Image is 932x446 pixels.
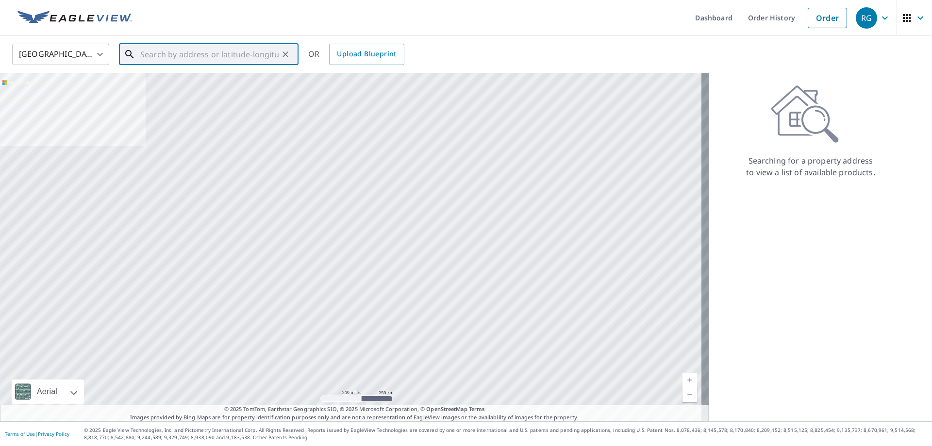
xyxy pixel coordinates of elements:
[34,380,60,404] div: Aerial
[426,405,467,413] a: OpenStreetMap
[84,427,927,441] p: © 2025 Eagle View Technologies, Inc. and Pictometry International Corp. All Rights Reserved. Repo...
[469,405,485,413] a: Terms
[12,41,109,68] div: [GEOGRAPHIC_DATA]
[17,11,132,25] img: EV Logo
[12,380,84,404] div: Aerial
[224,405,485,413] span: © 2025 TomTom, Earthstar Geographics SIO, © 2025 Microsoft Corporation, ©
[279,48,292,61] button: Clear
[5,430,35,437] a: Terms of Use
[140,41,279,68] input: Search by address or latitude-longitude
[808,8,847,28] a: Order
[682,387,697,402] a: Current Level 5, Zoom Out
[38,430,69,437] a: Privacy Policy
[308,44,404,65] div: OR
[856,7,877,29] div: RG
[337,48,396,60] span: Upload Blueprint
[682,373,697,387] a: Current Level 5, Zoom In
[746,155,876,178] p: Searching for a property address to view a list of available products.
[5,431,69,437] p: |
[329,44,404,65] a: Upload Blueprint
